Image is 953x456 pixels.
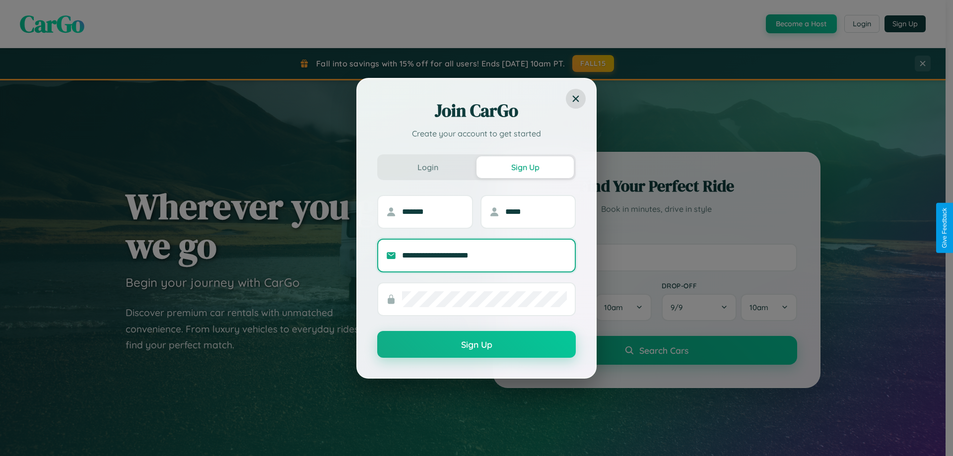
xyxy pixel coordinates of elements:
div: Give Feedback [941,208,948,248]
button: Sign Up [476,156,574,178]
h2: Join CarGo [377,99,576,123]
button: Login [379,156,476,178]
button: Sign Up [377,331,576,358]
p: Create your account to get started [377,128,576,139]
